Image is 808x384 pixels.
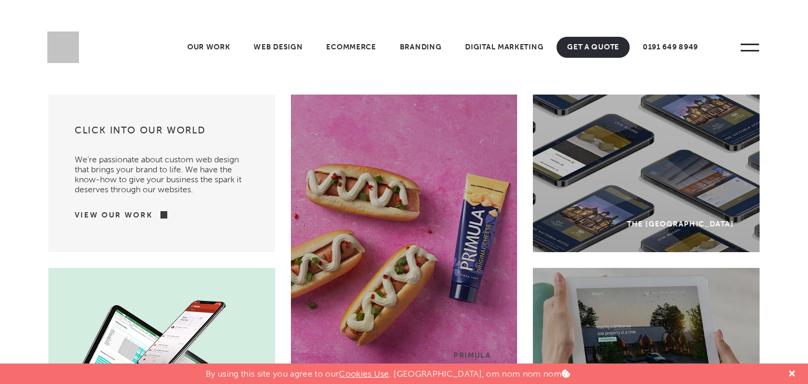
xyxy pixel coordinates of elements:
[454,37,554,58] a: Digital Marketing
[291,95,518,383] a: Primula
[533,95,760,252] a: The [GEOGRAPHIC_DATA]
[339,369,389,379] a: Cookies Use
[453,351,491,360] div: Primula
[177,37,241,58] a: Our Work
[75,210,153,221] a: View Our Work
[47,32,79,63] img: Sleeky Web Design Newcastle
[153,211,167,219] img: arrow
[243,37,313,58] a: Web Design
[632,37,709,58] a: 0191 649 8949
[75,124,249,144] h3: Click into our world
[316,37,386,58] a: Ecommerce
[389,37,452,58] a: Branding
[557,37,630,58] a: Get A Quote
[75,144,249,194] p: We’re passionate about custom web design that brings your brand to life. We have the know-how to ...
[627,220,733,229] div: The [GEOGRAPHIC_DATA]
[206,364,570,379] p: By using this site you agree to our . [GEOGRAPHIC_DATA], om nom nom nom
